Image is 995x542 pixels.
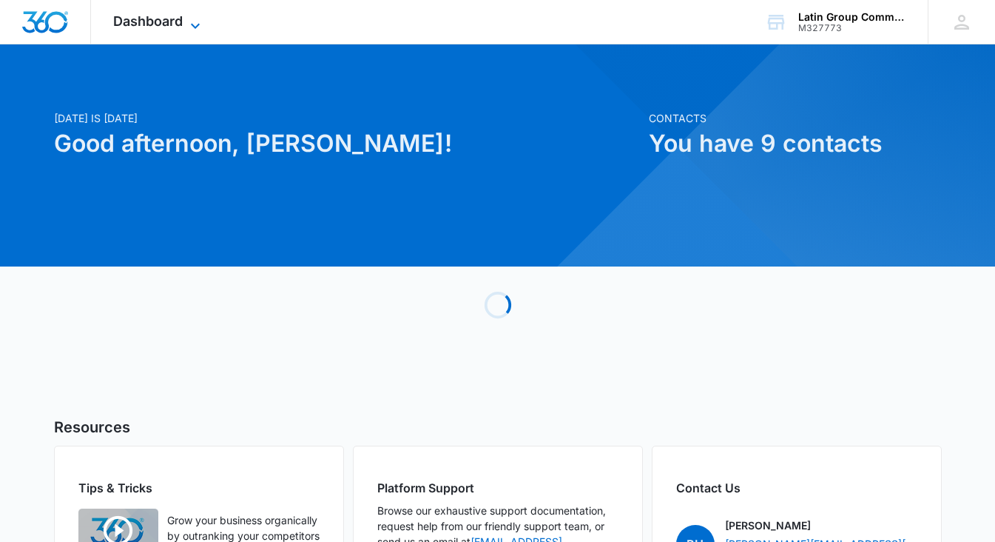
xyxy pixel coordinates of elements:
[377,479,618,497] h2: Platform Support
[798,11,906,23] div: account name
[113,13,183,29] span: Dashboard
[649,126,942,161] h1: You have 9 contacts
[798,23,906,33] div: account id
[54,110,640,126] p: [DATE] is [DATE]
[54,416,942,438] h5: Resources
[78,479,320,497] h2: Tips & Tricks
[725,518,811,533] p: [PERSON_NAME]
[54,126,640,161] h1: Good afternoon, [PERSON_NAME]!
[676,479,917,497] h2: Contact Us
[649,110,942,126] p: Contacts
